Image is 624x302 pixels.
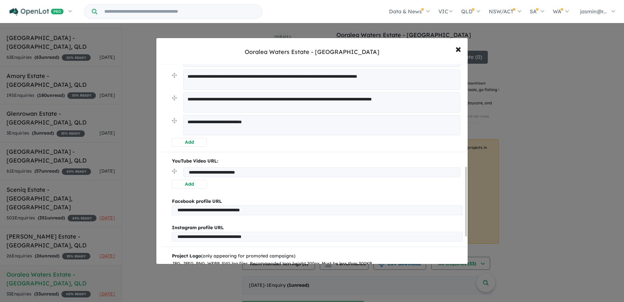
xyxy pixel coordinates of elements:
button: Add [172,180,207,189]
input: Try estate name, suburb, builder or developer [98,5,261,19]
img: drag.svg [172,96,177,100]
div: (only appearing for promoted campaigns) [172,252,462,260]
b: Facebook profile URL [172,198,222,204]
span: × [455,42,461,56]
img: Openlot PRO Logo White [9,8,64,16]
img: drag.svg [172,169,177,174]
b: Instagram profile URL [172,225,224,230]
div: Ooralea Waters Estate - [GEOGRAPHIC_DATA] [245,48,379,56]
div: JPG, JPEG, PNG, WEBP, SVG log files. Recommended logo height 200px. Must be less than 300KB [172,260,462,267]
img: drag.svg [172,118,177,123]
p: YouTube Video URL: [172,157,462,165]
b: Project Logo [172,253,201,259]
span: jasmin@r... [580,8,607,15]
img: drag.svg [172,73,177,78]
button: Add [172,138,207,147]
